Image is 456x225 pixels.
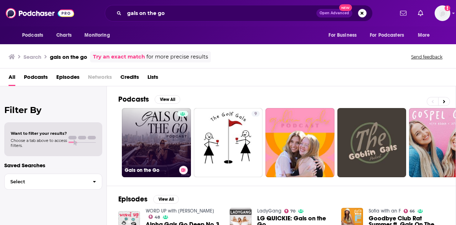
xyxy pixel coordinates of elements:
span: Select [5,179,87,184]
button: Show profile menu [435,5,450,21]
h3: Search [24,53,41,60]
img: Podchaser - Follow, Share and Rate Podcasts [6,6,74,20]
a: Show notifications dropdown [415,7,426,19]
a: 9 [194,108,263,177]
span: For Podcasters [370,30,404,40]
img: User Profile [435,5,450,21]
h3: gals on the go [50,53,87,60]
button: Open AdvancedNew [316,9,352,17]
a: WORD UP with Dani Katz [146,208,214,214]
button: View All [153,195,179,204]
span: Logged in as ChelseaCoynePR [435,5,450,21]
a: 9 [252,111,260,117]
a: Try an exact match [93,53,145,61]
a: Lists [147,71,158,86]
span: New [339,4,352,11]
a: Show notifications dropdown [397,7,409,19]
button: open menu [17,29,52,42]
div: Search podcasts, credits, & more... [105,5,373,21]
span: 48 [155,216,160,219]
span: For Business [328,30,357,40]
span: 70 [290,210,295,213]
a: All [9,71,15,86]
a: Charts [52,29,76,42]
button: open menu [413,29,439,42]
span: Want to filter your results? [11,131,67,136]
span: More [418,30,430,40]
span: 66 [410,210,415,213]
h2: Filter By [4,105,102,115]
a: Credits [120,71,139,86]
span: Networks [88,71,112,86]
svg: Add a profile image [445,5,450,11]
span: Choose a tab above to access filters. [11,138,67,148]
a: EpisodesView All [118,195,179,204]
span: Open Advanced [320,11,349,15]
span: Podcasts [22,30,43,40]
a: Episodes [56,71,79,86]
button: open menu [79,29,119,42]
a: 70 [284,209,296,213]
button: View All [155,95,180,104]
span: Charts [56,30,72,40]
span: Monitoring [84,30,110,40]
a: LadyGang [257,208,281,214]
span: for more precise results [146,53,208,61]
h2: Podcasts [118,95,149,104]
h2: Episodes [118,195,147,204]
button: Send feedback [409,54,445,60]
a: Gals on the Go [122,108,191,177]
input: Search podcasts, credits, & more... [124,7,316,19]
a: Sofia with an F [369,208,401,214]
button: open menu [323,29,366,42]
h3: Gals on the Go [125,167,176,173]
span: 9 [254,111,257,118]
a: Podcasts [24,71,48,86]
a: PodcastsView All [118,95,180,104]
a: 48 [149,215,160,219]
button: Select [4,174,102,190]
a: 66 [404,209,415,213]
p: Saved Searches [4,162,102,169]
button: open menu [365,29,414,42]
